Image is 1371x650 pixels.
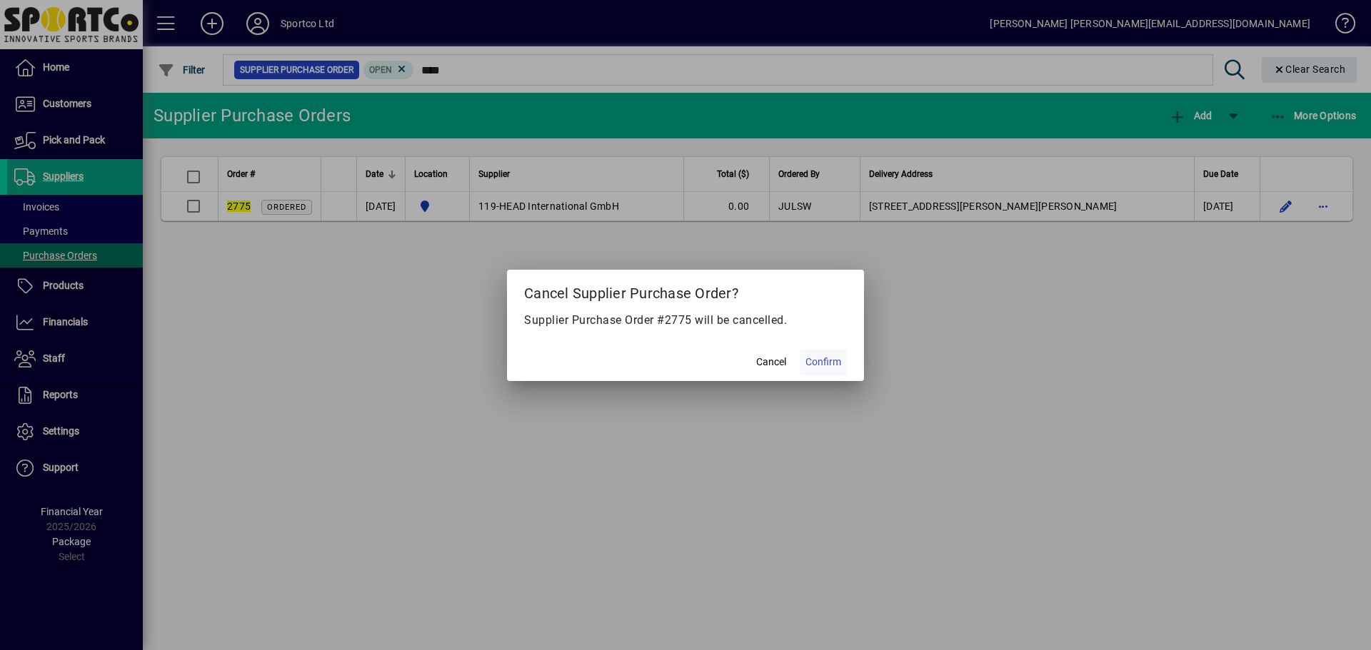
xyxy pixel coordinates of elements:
[524,312,847,329] p: Supplier Purchase Order #2775 will be cancelled.
[748,350,794,375] button: Cancel
[507,270,864,311] h2: Cancel Supplier Purchase Order?
[756,355,786,370] span: Cancel
[800,350,847,375] button: Confirm
[805,355,841,370] span: Confirm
